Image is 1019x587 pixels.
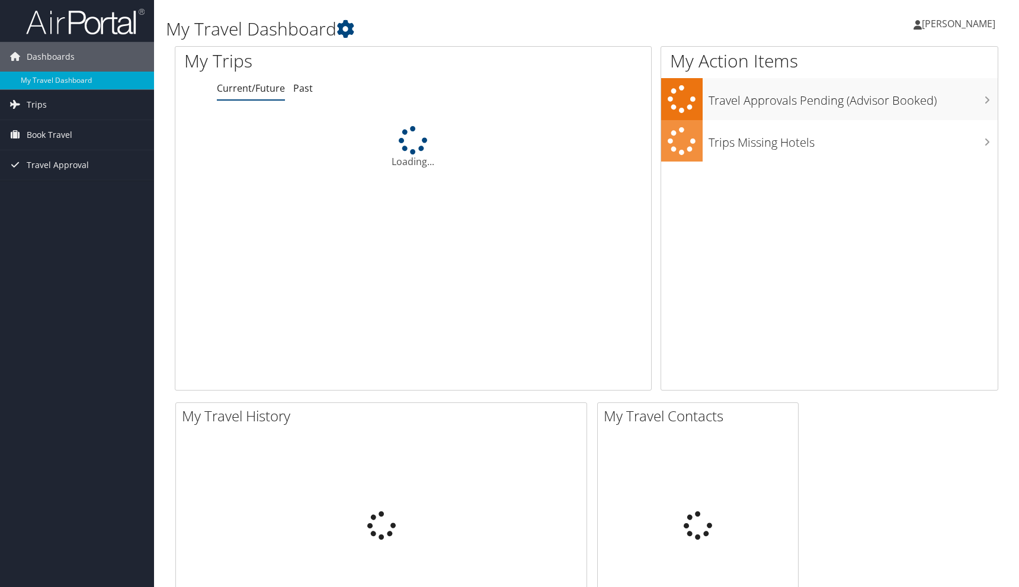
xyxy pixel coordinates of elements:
[709,86,998,109] h3: Travel Approvals Pending (Advisor Booked)
[217,82,285,95] a: Current/Future
[661,78,998,120] a: Travel Approvals Pending (Advisor Booked)
[661,49,998,73] h1: My Action Items
[914,6,1007,41] a: [PERSON_NAME]
[27,150,89,180] span: Travel Approval
[182,406,587,426] h2: My Travel History
[166,17,727,41] h1: My Travel Dashboard
[27,120,72,150] span: Book Travel
[184,49,444,73] h1: My Trips
[922,17,995,30] span: [PERSON_NAME]
[27,42,75,72] span: Dashboards
[26,8,145,36] img: airportal-logo.png
[661,120,998,162] a: Trips Missing Hotels
[27,90,47,120] span: Trips
[709,128,998,151] h3: Trips Missing Hotels
[293,82,313,95] a: Past
[604,406,798,426] h2: My Travel Contacts
[175,126,651,169] div: Loading...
